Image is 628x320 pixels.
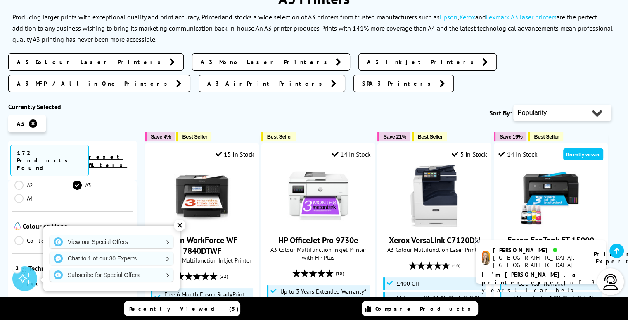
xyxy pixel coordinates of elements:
button: Save 4% [145,132,175,141]
div: ✕ [174,220,185,231]
button: Best Seller [261,132,296,141]
a: reset filters [89,153,127,169]
span: A3 Inkjet Printers [367,58,478,66]
span: A3+ Colour Multifunction Inkjet Printer [149,256,254,264]
span: (22) [220,268,228,284]
button: Best Seller [176,132,211,141]
button: Save 19% [494,132,526,141]
img: HP OfficeJet Pro 9730e [287,165,349,227]
span: SRA3 Printers [362,79,435,88]
a: A3 Inkjet Printers [358,53,497,71]
span: Compare Products [375,305,475,313]
a: Chat to 1 of our 30 Experts [50,252,173,265]
button: Best Seller [528,132,563,141]
a: A3 MFP / All-in-One Printers [8,75,190,92]
a: A3 Mono Laser Printers [192,53,350,71]
a: Epson EcoTank ET-15000 [507,235,594,246]
span: A3 Colour Laser Printers [17,58,165,66]
a: A3 [73,181,131,190]
span: 172 Products Found [10,145,89,176]
span: Best Seller [182,134,207,140]
a: Xerox VersaLink C7120DN [389,235,480,246]
img: user-headset-light.svg [602,274,619,290]
span: Save 4% [151,134,171,140]
span: (46) [452,258,460,273]
a: Epson WorkForce WF-7840DTWF [164,235,240,256]
a: Epson [440,13,457,21]
img: Xerox VersaLink C7120DN [403,165,465,227]
span: Best Seller [418,134,443,140]
b: I'm [PERSON_NAME], a printer expert [482,271,578,286]
span: Technology [28,264,130,275]
span: A3 AirPrint Printers [207,79,327,88]
span: A3 Colour Multifunction Inkjet Printer with HP Plus [266,246,371,261]
a: Compare Products [362,301,478,316]
a: Epson EcoTank ET-15000 [520,220,582,228]
a: View our Special Offers [50,235,173,248]
span: Save 21% [383,134,406,140]
img: Colour or Mono [14,222,21,230]
span: £400 Off [397,280,420,287]
a: Subscribe for Special Offers [50,268,173,282]
span: Shipped with 16.1k Black & 9.8k CMY Toners [397,295,484,308]
div: 5 In Stock [452,150,487,158]
span: Up to 3 Years Extended Warranty* [280,288,366,295]
img: Epson WorkForce WF-7840DTWF [171,165,233,227]
img: Epson EcoTank ET-15000 [520,165,582,227]
span: Colour or Mono [23,222,130,232]
p: An A3 printer produces Prints with 141% more coverage than A4 and the latest technological advanc... [12,24,613,43]
a: A4 [14,194,73,203]
span: Best Seller [534,134,559,140]
span: Sort By: [489,109,512,117]
button: Save 21% [377,132,410,141]
div: 14 In Stock [332,150,371,158]
span: A3 Mono Laser Printers [201,58,332,66]
a: Recently Viewed (5) [124,301,240,316]
div: 3 [12,263,21,272]
a: HP OfficeJet Pro 9730e [278,235,358,246]
a: A3 AirPrint Printers [199,75,345,92]
span: A3 Colour Multifunction Laser Printer [382,246,487,253]
div: 15 In Stock [216,150,254,158]
a: Lexmark [486,13,510,21]
p: Producing larger prints with exceptional quality and print accuracy, Printerland stocks a wide se... [12,13,597,32]
div: Currently Selected [8,103,137,111]
span: (18) [336,265,344,281]
a: A3 laser printers [511,13,557,21]
div: [GEOGRAPHIC_DATA], [GEOGRAPHIC_DATA] [493,254,583,269]
a: A2 [14,181,73,190]
a: Xerox [459,13,475,21]
a: A3 Colour Laser Printers [8,53,184,71]
img: Technology [14,264,26,274]
a: Xerox VersaLink C7120DN [403,220,465,228]
a: HP OfficeJet Pro 9730e [287,220,349,228]
span: A3 [17,119,24,128]
span: Best Seller [267,134,292,140]
span: Recently Viewed (5) [129,305,239,313]
div: 14 In Stock [498,150,537,158]
img: amy-livechat.png [482,251,490,265]
p: of 8 years! I can help you choose the right product [482,271,600,310]
span: Save 19% [500,134,522,140]
a: SRA3 Printers [353,75,454,92]
span: Free 6 Month Epson ReadyPrint Flex Subscription [164,291,251,304]
a: Colour [14,236,73,245]
a: Epson WorkForce WF-7840DTWF [171,220,233,228]
div: [PERSON_NAME] [493,246,583,254]
span: A3 MFP / All-in-One Printers [17,79,172,88]
div: Recently viewed [563,148,603,160]
button: Best Seller [412,132,447,141]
